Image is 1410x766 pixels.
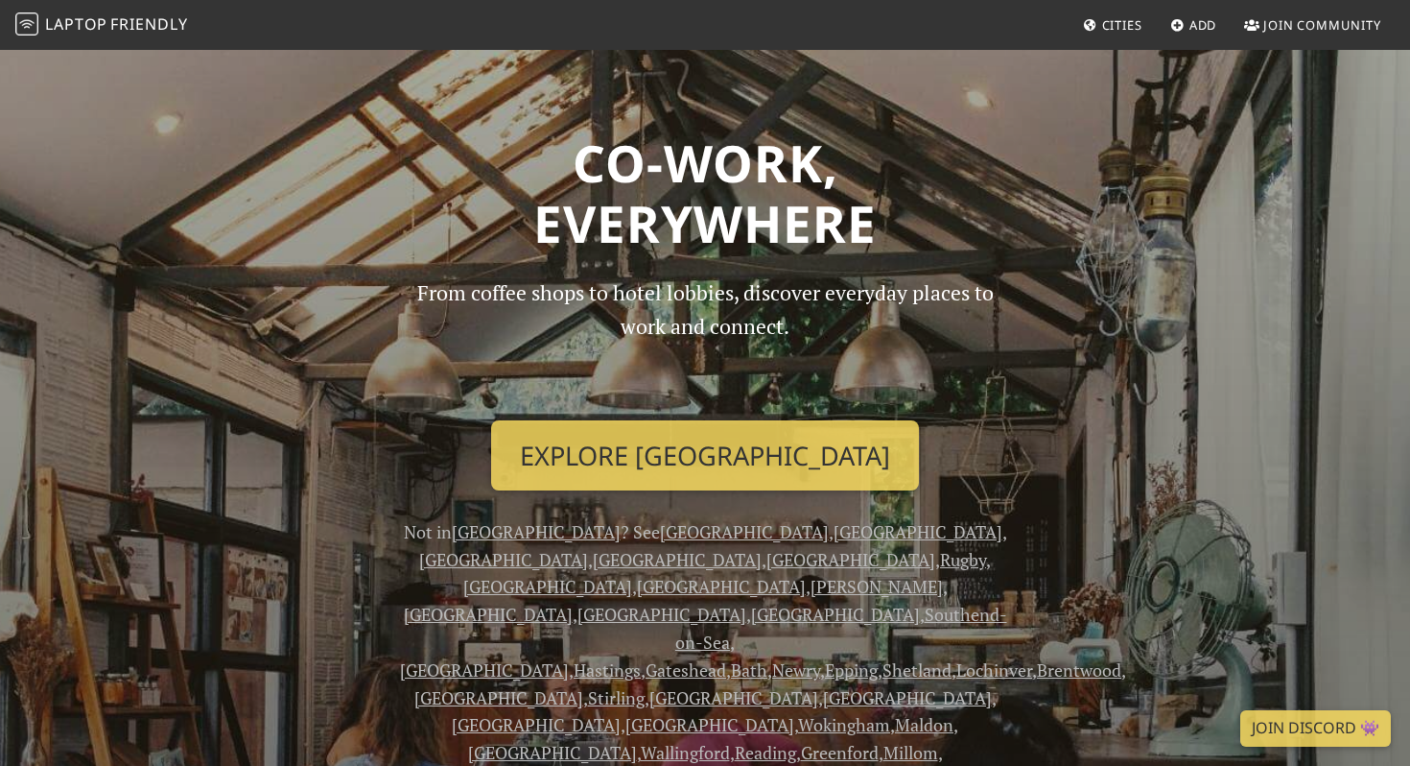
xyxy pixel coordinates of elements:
a: Lochinver [956,658,1032,682]
a: Add [1163,8,1225,42]
a: Cities [1075,8,1150,42]
a: Rugby [940,548,986,571]
a: [GEOGRAPHIC_DATA] [400,658,569,682]
a: Join Community [1236,8,1389,42]
a: [GEOGRAPHIC_DATA] [834,520,1002,543]
a: Hastings [574,658,641,682]
span: Laptop [45,13,107,35]
p: From coffee shops to hotel lobbies, discover everyday places to work and connect. [400,276,1010,404]
a: Bath [731,658,767,682]
a: [GEOGRAPHIC_DATA] [625,713,794,736]
a: [GEOGRAPHIC_DATA] [649,686,818,709]
a: [GEOGRAPHIC_DATA] [404,603,573,626]
a: [GEOGRAPHIC_DATA] [823,686,992,709]
a: [GEOGRAPHIC_DATA] [766,548,935,571]
a: [PERSON_NAME] [811,575,943,598]
a: Millom [883,741,938,764]
a: Wallingford [641,741,730,764]
a: [GEOGRAPHIC_DATA] [419,548,588,571]
a: Gateshead [646,658,726,682]
span: Add [1189,16,1217,34]
span: Join Community [1263,16,1381,34]
a: [GEOGRAPHIC_DATA] [463,575,632,598]
a: Brentwood [1037,658,1121,682]
span: Cities [1102,16,1142,34]
a: Greenford [801,741,879,764]
a: Wokingham [798,713,890,736]
a: [GEOGRAPHIC_DATA] [452,520,621,543]
h1: Co-work, Everywhere [83,132,1327,254]
a: Shetland [882,658,952,682]
a: [GEOGRAPHIC_DATA] [637,575,806,598]
a: Explore [GEOGRAPHIC_DATA] [491,420,919,491]
a: [GEOGRAPHIC_DATA] [660,520,829,543]
a: [GEOGRAPHIC_DATA] [468,741,637,764]
a: LaptopFriendly LaptopFriendly [15,9,188,42]
span: Friendly [110,13,187,35]
a: Join Discord 👾 [1240,710,1391,747]
a: [GEOGRAPHIC_DATA] [751,603,920,626]
a: [GEOGRAPHIC_DATA] [452,713,621,736]
a: Newry [772,658,820,682]
a: [GEOGRAPHIC_DATA] [577,603,746,626]
a: [GEOGRAPHIC_DATA] [593,548,762,571]
a: Maldon [895,713,953,736]
a: [GEOGRAPHIC_DATA] [414,686,583,709]
a: Reading [735,741,796,764]
a: Stirling [588,686,645,709]
a: Epping [825,658,878,682]
img: LaptopFriendly [15,12,38,36]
